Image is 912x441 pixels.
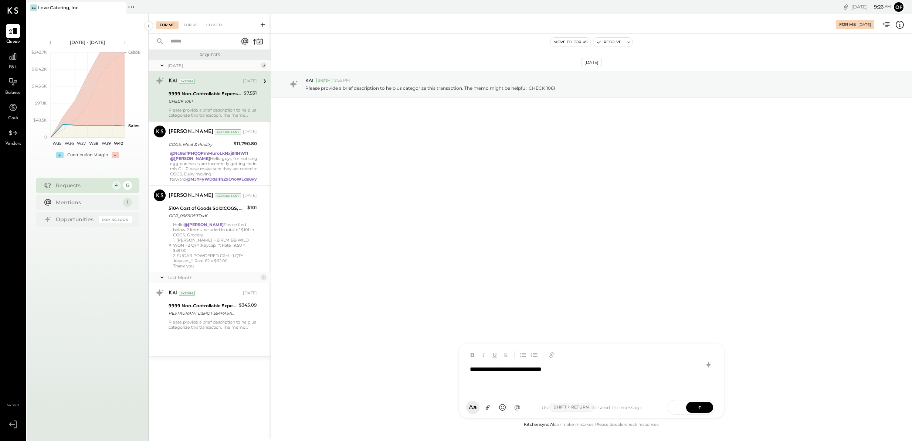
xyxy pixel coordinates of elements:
[524,403,660,412] div: Use to send the message
[32,66,47,72] text: $194.2K
[56,39,119,45] div: [DATE] - [DATE]
[170,151,268,182] div: Hello guys, I'm noticing all egg purchases are incorrectly getting coded to this GL. Please make ...
[550,38,590,47] button: Move to for ks
[169,212,245,219] div: OCR_06690897.pdf
[501,349,511,360] button: Strikethrough
[44,134,47,140] text: 0
[511,401,524,414] button: @
[56,152,64,158] div: +
[169,128,213,136] div: [PERSON_NAME]
[203,21,226,29] div: Closed
[305,77,313,83] span: KAI
[123,181,132,190] div: 12
[173,253,257,263] div: 2. SUGAR POWDERED C&H - 1 QTY :keycap:_*: Rate 62 = $62.00
[466,401,479,414] button: Aa
[173,222,257,269] div: Hello Please find below 2 items included in total of $101 in COGS, Grocery.
[169,107,257,118] div: Please provide a brief description to help us categorize this transaction. The memo might be help...
[35,100,47,106] text: $97.1K
[169,192,213,199] div: [PERSON_NAME]
[169,141,231,148] div: COGS, Meat & Poultry
[101,141,111,146] text: W39
[52,141,61,146] text: W35
[167,62,259,69] div: [DATE]
[179,291,195,296] div: System
[215,193,241,198] div: Accountant
[243,78,257,84] div: [DATE]
[5,90,21,96] span: Balance
[156,21,179,29] div: For Me
[113,141,123,146] text: W40
[169,205,245,212] div: 5104 Cost of Goods Sold:COGS, Grocery
[77,141,86,146] text: W37
[490,349,499,360] button: Underline
[473,404,477,411] span: a
[247,204,257,211] div: $101
[851,3,891,10] div: [DATE]
[169,302,237,310] div: 9999 Non-Controllable Expenses:Other Income and Expenses:To Be Classified P&L
[186,177,268,182] strong: @MJYFyWD0sIfnZxOYoWLds8yy6Np2
[668,398,686,417] span: SEND
[215,129,241,134] div: Accountant
[858,22,871,27] div: [DATE]
[33,117,47,123] text: $48.5K
[550,403,592,412] span: Shift + Return
[112,181,121,190] div: 4
[8,115,18,122] span: Cash
[173,237,257,253] div: 1. [PERSON_NAME] HEIRLM BB WILD WON - 2 QTY :keycap:_*: Rate 19.50 = $39.00
[893,1,905,13] button: of
[581,58,602,67] div: [DATE]
[30,4,37,11] div: LC
[0,100,26,122] a: Cash
[56,182,108,189] div: Requests
[6,39,20,45] span: Queue
[169,78,177,85] div: KAI
[0,126,26,147] a: Vendors
[99,216,132,223] div: Coming Soon
[316,78,332,83] div: System
[31,49,47,55] text: $242.7K
[67,152,108,158] div: Contribution Margin
[123,198,132,207] div: 1
[529,349,539,360] button: Ordered List
[305,85,555,91] p: Please provide a brief description to help us categorize this transaction. The memo might be help...
[173,263,257,269] div: Thank you.
[184,222,224,227] strong: @[PERSON_NAME]
[334,78,350,83] span: 9:55 PM
[261,274,267,280] div: 1
[170,156,210,161] strong: @[PERSON_NAME]
[152,52,267,58] div: Requests
[112,152,119,158] div: -
[128,123,139,128] text: Sales
[479,349,488,360] button: Italic
[842,3,850,11] div: copy link
[261,62,267,68] div: 3
[179,79,195,84] div: System
[167,274,259,281] div: Last Month
[468,349,477,360] button: Bold
[234,140,257,147] div: $11,790.80
[56,199,119,206] div: Mentions
[839,22,856,28] div: For Me
[169,310,237,317] div: RESTAURANT DEPOT 554PASADENA [GEOGRAPHIC_DATA]
[170,151,248,156] strong: @Nc8elfPHQQPmMuroLkNxj9l1HWf1
[0,24,26,45] a: Queue
[169,319,257,330] div: Please provide a brief description to help us categorize this transaction. The memo might be help...
[239,301,257,309] div: $345.09
[0,75,26,96] a: Balance
[5,141,21,147] span: Vendors
[243,129,257,135] div: [DATE]
[56,216,95,223] div: Opportunities
[180,21,201,29] div: For KS
[547,349,556,360] button: Add URL
[128,49,139,55] text: Labor
[9,64,17,71] span: P&L
[0,49,26,71] a: P&L
[32,83,47,89] text: $145.6K
[169,290,177,297] div: KAI
[593,38,624,47] button: Resolve
[243,290,257,296] div: [DATE]
[169,90,241,98] div: 9999 Non-Controllable Expenses:Other Income and Expenses:To Be Classified P&L
[518,349,528,360] button: Unordered List
[244,89,257,97] div: $7,531
[38,4,79,11] div: Love Catering, Inc.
